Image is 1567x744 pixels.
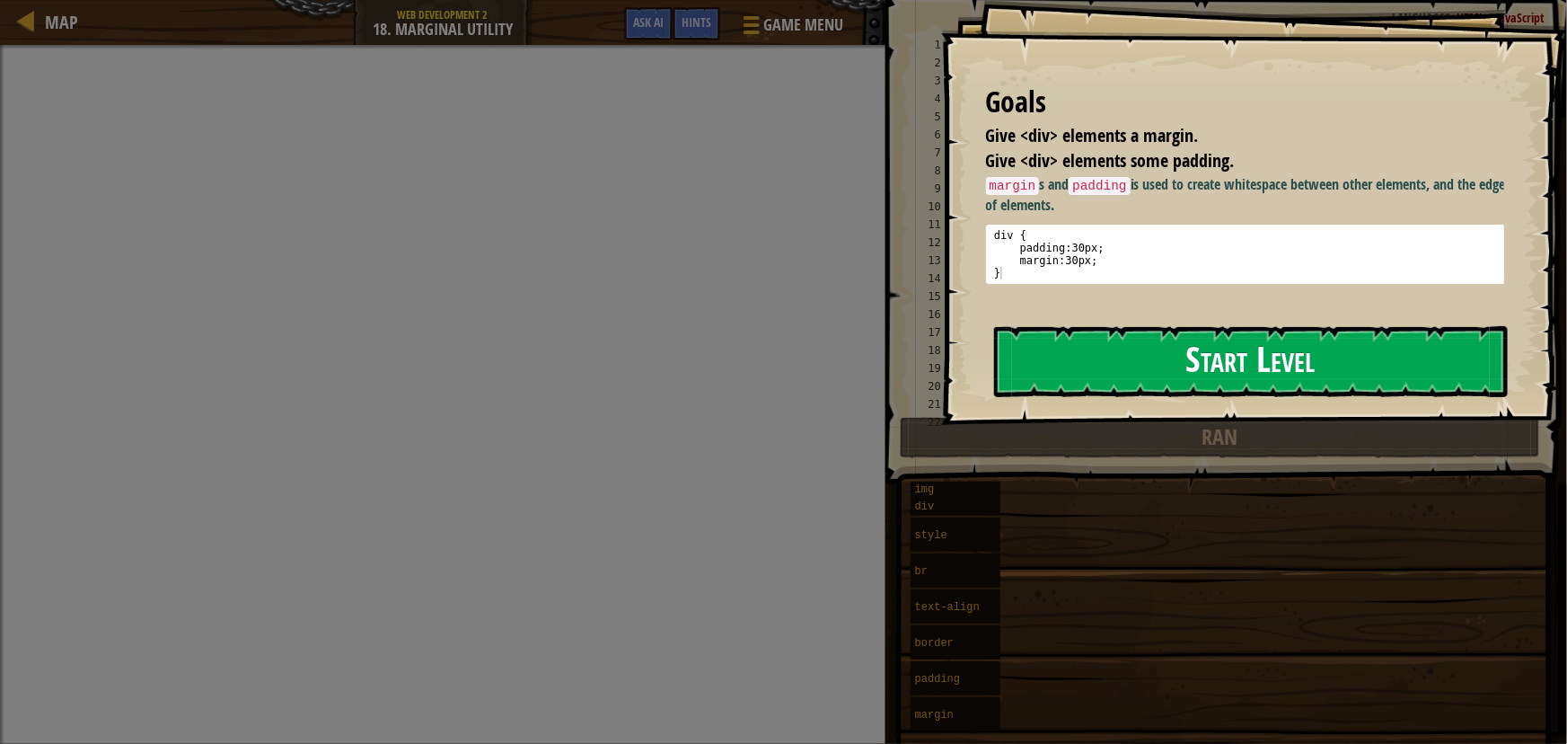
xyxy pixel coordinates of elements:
[915,673,960,686] span: padding
[911,90,946,108] div: 4
[911,288,946,306] div: 15
[682,13,711,31] span: Hints
[911,198,946,216] div: 10
[911,377,946,395] div: 20
[986,174,1517,216] p: s and is used to create whitespace between other elements, and the edge of elements.
[911,234,946,252] div: 12
[964,123,1500,149] li: Give <div> elements a margin.
[1069,177,1130,195] code: padding
[36,10,78,34] a: Map
[915,500,935,513] span: div
[45,10,78,34] span: Map
[911,270,946,288] div: 14
[915,637,954,650] span: border
[763,13,843,37] span: Game Menu
[915,565,928,578] span: br
[994,326,1508,397] button: Start Level
[911,36,946,54] div: 1
[911,108,946,126] div: 5
[911,180,946,198] div: 9
[729,7,854,49] button: Game Menu
[911,323,946,341] div: 17
[624,7,673,40] button: Ask AI
[915,483,935,496] span: img
[915,601,980,614] span: text-align
[633,13,664,31] span: Ask AI
[915,709,954,722] span: margin
[911,72,946,90] div: 3
[911,54,946,72] div: 2
[911,216,946,234] div: 11
[986,177,1040,195] code: margin
[915,529,947,542] span: style
[911,306,946,323] div: 16
[911,126,946,144] div: 6
[911,359,946,377] div: 19
[911,144,946,162] div: 7
[986,82,1504,123] div: Goals
[911,252,946,270] div: 13
[986,148,1235,173] span: Give <div> elements some padding.
[986,123,1199,147] span: Give <div> elements a margin.
[911,413,946,431] div: 22
[911,341,946,359] div: 18
[911,395,946,413] div: 21
[900,417,1540,458] button: Ran
[911,162,946,180] div: 8
[964,148,1500,174] li: Give <div> elements some padding.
